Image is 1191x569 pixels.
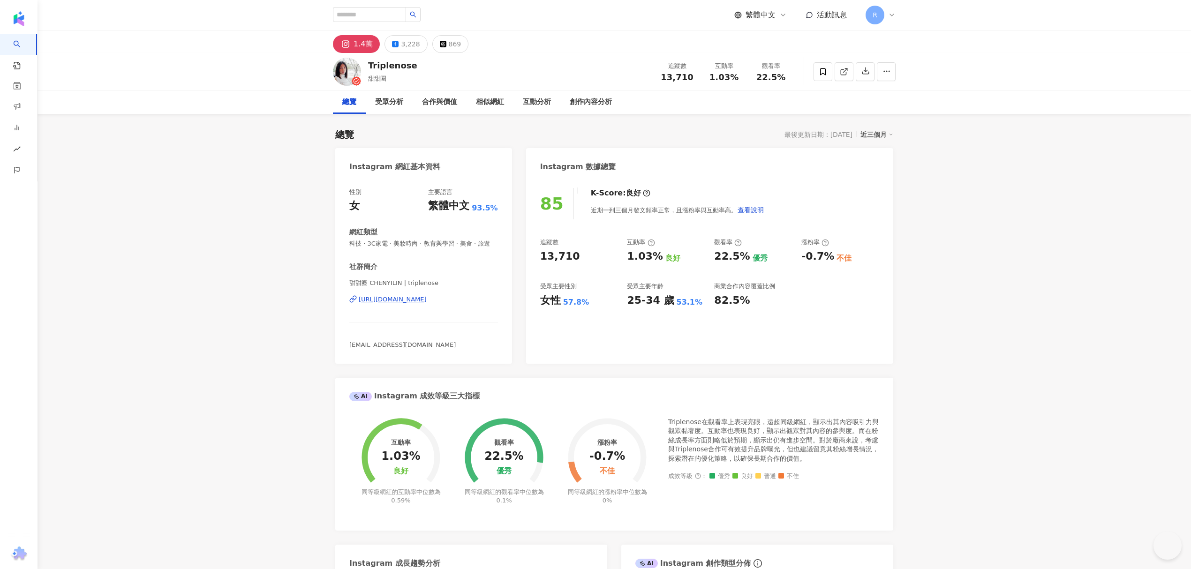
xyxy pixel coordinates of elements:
[333,35,380,53] button: 1.4萬
[732,473,753,480] span: 良好
[860,128,893,141] div: 近三個月
[837,253,852,263] div: 不佳
[360,488,442,505] div: 同等級網紅的互動率中位數為
[668,473,879,480] div: 成效等級 ：
[335,128,354,141] div: 總覽
[563,297,589,307] div: 57.8%
[349,391,480,401] div: Instagram 成效等級三大指標
[668,418,879,464] div: Triplenose在觀看率上表現亮眼，遠超同級網紅，顯示出其內容吸引力與觀眾黏著度。互動率也表現良好，顯示出觀眾對其內容的參與度。而在粉絲成長率方面則略低於預期，顯示出仍有進步空間。對於廠商來...
[755,473,776,480] span: 普通
[11,11,26,26] img: logo icon
[597,439,617,446] div: 漲粉率
[540,282,577,291] div: 受眾主要性別
[589,450,626,463] div: -0.7%
[393,467,408,476] div: 良好
[349,392,372,401] div: AI
[801,249,834,264] div: -0.7%
[570,97,612,108] div: 創作內容分析
[714,238,742,247] div: 觀看率
[349,227,377,237] div: 網紅類型
[591,201,764,219] div: 近期一到三個月發文頻率正常，且漲粉率與互動率高。
[873,10,877,20] span: R
[661,72,693,82] span: 13,710
[349,240,498,248] span: 科技 · 3C家電 · 美妝時尚 · 教育與學習 · 美食 · 旅遊
[746,10,776,20] span: 繁體中文
[626,188,641,198] div: 良好
[381,450,420,463] div: 1.03%
[497,467,512,476] div: 優秀
[627,282,663,291] div: 受眾主要年齡
[627,238,655,247] div: 互動率
[784,131,852,138] div: 最後更新日期：[DATE]
[714,282,775,291] div: 商業合作內容覆蓋比例
[401,37,420,51] div: 3,228
[349,341,456,348] span: [EMAIL_ADDRESS][DOMAIN_NAME]
[738,206,764,214] span: 查看說明
[600,467,615,476] div: 不佳
[391,497,410,504] span: 0.59%
[714,249,750,264] div: 22.5%
[496,497,512,504] span: 0.1%
[349,295,498,304] a: [URL][DOMAIN_NAME]
[627,249,663,264] div: 1.03%
[349,279,498,287] span: 甜甜圈 CHENYILIN | triplenose
[349,188,362,196] div: 性別
[428,188,452,196] div: 主要語言
[368,60,417,71] div: Triplenose
[714,293,750,308] div: 82.5%
[10,547,28,562] img: chrome extension
[1153,532,1182,560] iframe: Help Scout Beacon - Open
[635,558,751,569] div: Instagram 創作類型分佈
[540,293,561,308] div: 女性
[342,97,356,108] div: 總覽
[540,249,580,264] div: 13,710
[540,162,616,172] div: Instagram 數據總覽
[752,558,763,569] span: info-circle
[627,293,674,308] div: 25-34 歲
[494,439,514,446] div: 觀看率
[368,75,386,82] span: 甜甜圈
[410,11,416,18] span: search
[591,188,650,198] div: K-Score :
[384,35,427,53] button: 3,228
[476,97,504,108] div: 相似網紅
[349,558,440,569] div: Instagram 成長趨勢分析
[422,97,457,108] div: 合作與價值
[817,10,847,19] span: 活動訊息
[484,450,523,463] div: 22.5%
[359,295,427,304] div: [URL][DOMAIN_NAME]
[354,37,373,51] div: 1.4萬
[635,559,658,568] div: AI
[778,473,799,480] span: 不佳
[737,201,764,219] button: 查看說明
[756,73,785,82] span: 22.5%
[709,73,739,82] span: 1.03%
[523,97,551,108] div: 互動分析
[540,194,564,213] div: 85
[706,61,742,71] div: 互動率
[659,61,695,71] div: 追蹤數
[428,199,469,213] div: 繁體中文
[566,488,648,505] div: 同等級網紅的漲粉率中位數為
[753,61,789,71] div: 觀看率
[472,203,498,213] span: 93.5%
[375,97,403,108] div: 受眾分析
[677,297,703,307] div: 53.1%
[349,262,377,272] div: 社群簡介
[13,140,21,161] span: rise
[801,238,829,247] div: 漲粉率
[349,199,360,213] div: 女
[665,253,680,263] div: 良好
[432,35,469,53] button: 869
[540,238,558,247] div: 追蹤數
[13,34,32,70] a: search
[603,497,612,504] span: 0%
[753,253,768,263] div: 優秀
[391,439,411,446] div: 互動率
[463,488,545,505] div: 同等級網紅的觀看率中位數為
[709,473,730,480] span: 優秀
[449,37,461,51] div: 869
[333,58,361,86] img: KOL Avatar
[349,162,440,172] div: Instagram 網紅基本資料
